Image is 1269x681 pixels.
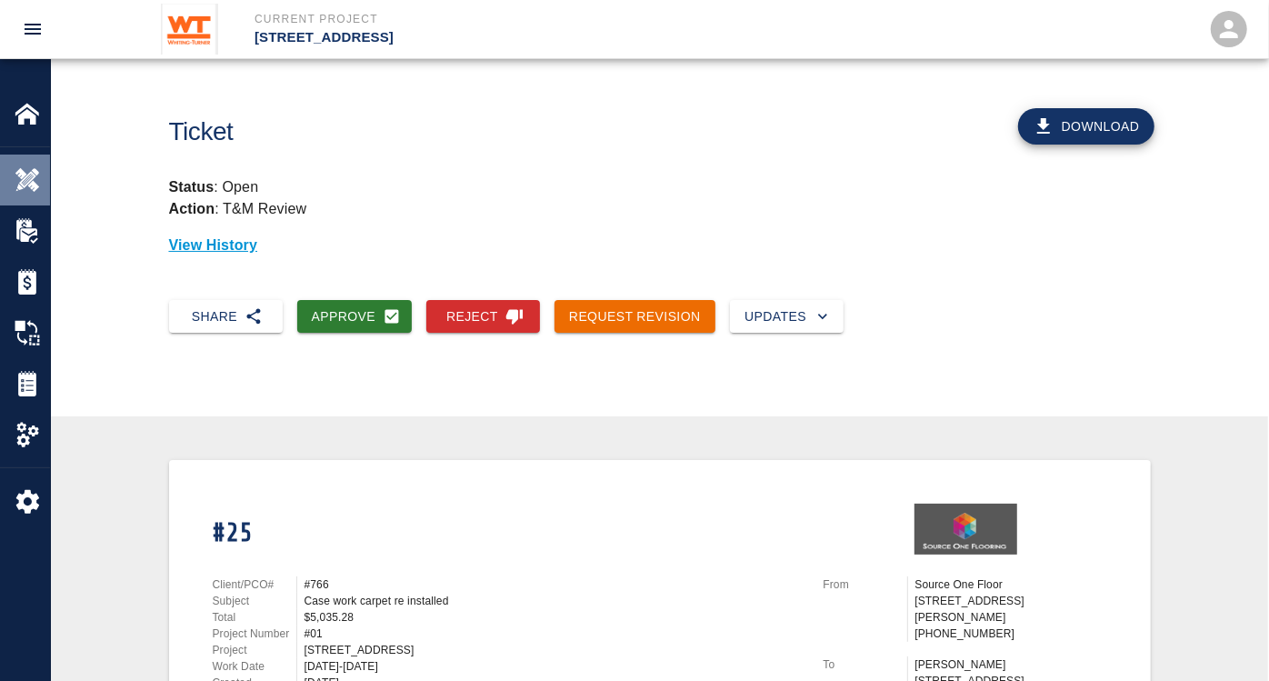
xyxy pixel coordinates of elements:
p: [PHONE_NUMBER] [915,626,1107,642]
div: Case work carpet re installed [305,593,802,609]
p: Work Date [213,658,296,675]
iframe: Chat Widget [967,485,1269,681]
div: $5,035.28 [305,609,802,626]
p: Total [213,609,296,626]
p: Project Number [213,626,296,642]
h1: #25 [213,518,802,550]
p: Project [213,642,296,658]
p: [STREET_ADDRESS][PERSON_NAME] [915,593,1107,626]
button: Reject [426,300,540,334]
p: To [824,656,907,673]
button: Approve [297,300,413,334]
p: Client/PCO# [213,576,296,593]
p: View History [169,235,1151,256]
h1: Ticket [169,117,735,147]
p: : Open [169,176,1151,198]
p: From [824,576,907,593]
p: Current Project [255,11,733,27]
button: Updates [730,300,844,334]
img: Source One Floor [914,504,1018,555]
div: #766 [305,576,802,593]
div: [DATE]-[DATE] [305,658,802,675]
p: [PERSON_NAME] [915,656,1107,673]
p: Subject [213,593,296,609]
button: Share [169,300,283,334]
button: open drawer [11,7,55,51]
div: [STREET_ADDRESS] [305,642,802,658]
button: Download [1018,108,1154,145]
p: : T&M Review [169,201,307,216]
div: #01 [305,626,802,642]
strong: Status [169,179,215,195]
strong: Action [169,201,215,216]
p: Source One Floor [915,576,1107,593]
p: [STREET_ADDRESS] [255,27,733,48]
button: Request Revision [555,300,715,334]
img: Whiting-Turner [161,4,218,55]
